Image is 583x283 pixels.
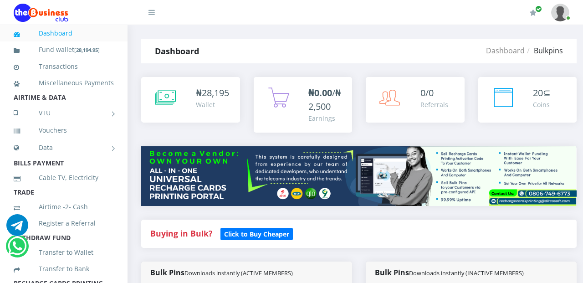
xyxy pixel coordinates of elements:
a: Dashboard [486,46,525,56]
span: Renew/Upgrade Subscription [535,5,542,12]
b: ₦0.00 [308,87,332,99]
a: 0/0 Referrals [366,77,465,123]
a: Chat for support [6,221,28,236]
a: Transfer to Wallet [14,242,114,263]
a: Fund wallet[28,194.95] [14,39,114,61]
strong: Bulk Pins [375,268,524,278]
strong: Dashboard [155,46,199,57]
strong: Buying in Bulk? [150,228,212,239]
a: Click to Buy Cheaper [220,228,293,239]
div: ⊆ [533,86,551,100]
img: Logo [14,4,68,22]
div: Referrals [420,100,448,109]
small: Downloads instantly (INACTIVE MEMBERS) [409,269,524,277]
li: Bulkpins [525,45,563,56]
div: Wallet [196,100,229,109]
div: ₦ [196,86,229,100]
a: ₦0.00/₦2,500 Earnings [254,77,353,133]
a: Data [14,136,114,159]
a: Transactions [14,56,114,77]
b: Click to Buy Cheaper [224,230,289,238]
a: Dashboard [14,23,114,44]
div: Coins [533,100,551,109]
a: Register a Referral [14,213,114,234]
a: Miscellaneous Payments [14,72,114,93]
b: 28,194.95 [76,46,98,53]
a: Transfer to Bank [14,258,114,279]
small: [ ] [74,46,100,53]
span: /₦2,500 [308,87,341,113]
a: VTU [14,102,114,124]
i: Renew/Upgrade Subscription [530,9,537,16]
span: 28,195 [202,87,229,99]
small: Downloads instantly (ACTIVE MEMBERS) [184,269,293,277]
div: Earnings [308,113,343,123]
span: 0/0 [420,87,434,99]
img: User [551,4,569,21]
a: Airtime -2- Cash [14,196,114,217]
a: ₦28,195 Wallet [141,77,240,123]
strong: Bulk Pins [150,268,293,278]
a: Vouchers [14,120,114,141]
span: 20 [533,87,543,99]
a: Chat for support [8,242,26,257]
img: multitenant_rcp.png [141,146,577,206]
a: Cable TV, Electricity [14,167,114,188]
